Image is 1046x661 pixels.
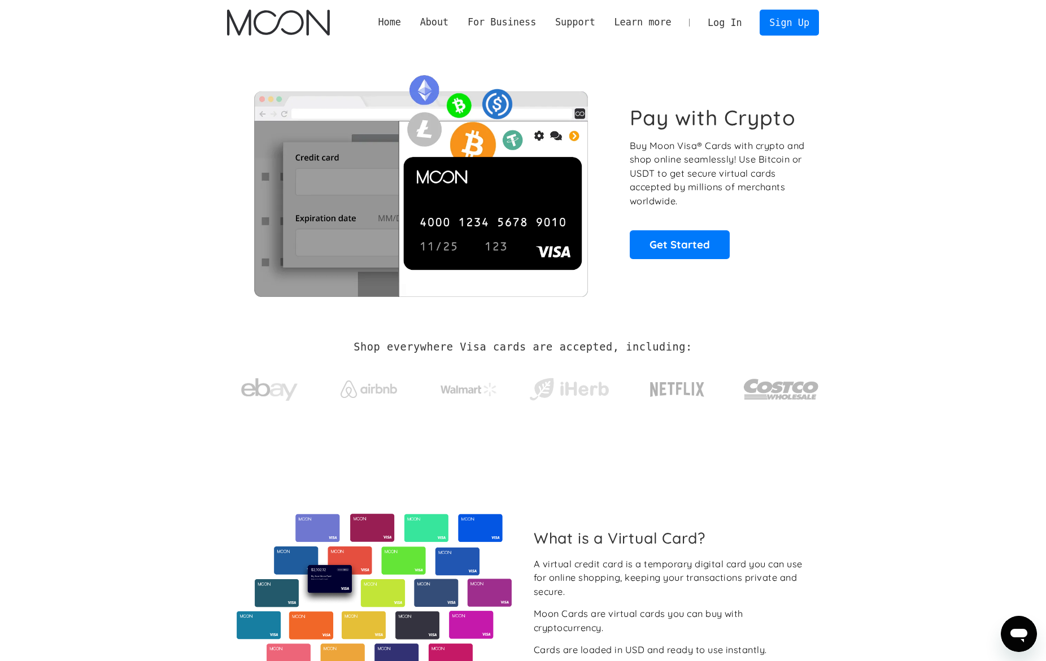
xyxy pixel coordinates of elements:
div: Learn more [614,15,671,29]
a: Costco [743,357,819,416]
div: For Business [458,15,546,29]
a: Home [369,15,411,29]
div: About [411,15,458,29]
div: Support [555,15,595,29]
p: Buy Moon Visa® Cards with crypto and shop online seamlessly! Use Bitcoin or USDT to get secure vi... [630,139,807,208]
a: Sign Up [760,10,818,35]
div: Cards are loaded in USD and ready to use instantly. [534,643,767,657]
div: About [420,15,449,29]
h2: Shop everywhere Visa cards are accepted, including: [354,341,692,353]
h2: What is a Virtual Card? [534,529,810,547]
img: Moon Logo [227,10,329,36]
iframe: Button to launch messaging window [1001,616,1037,652]
img: Airbnb [341,380,397,398]
a: Airbnb [327,369,411,404]
div: For Business [468,15,536,29]
a: Log In [698,10,751,35]
div: Support [546,15,604,29]
h1: Pay with Crypto [630,105,796,130]
a: iHerb [527,364,611,410]
a: ebay [227,361,311,413]
a: Get Started [630,230,730,259]
div: Learn more [605,15,681,29]
div: Moon Cards are virtual cards you can buy with cryptocurrency. [534,607,810,634]
img: Costco [743,368,819,410]
img: Walmart [441,383,497,396]
img: iHerb [527,375,611,404]
img: ebay [241,372,298,408]
img: Moon Cards let you spend your crypto anywhere Visa is accepted. [227,67,614,296]
a: home [227,10,329,36]
a: Walmart [427,371,511,402]
div: A virtual credit card is a temporary digital card you can use for online shopping, keeping your t... [534,557,810,599]
img: Netflix [649,375,705,404]
a: Netflix [627,364,728,409]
